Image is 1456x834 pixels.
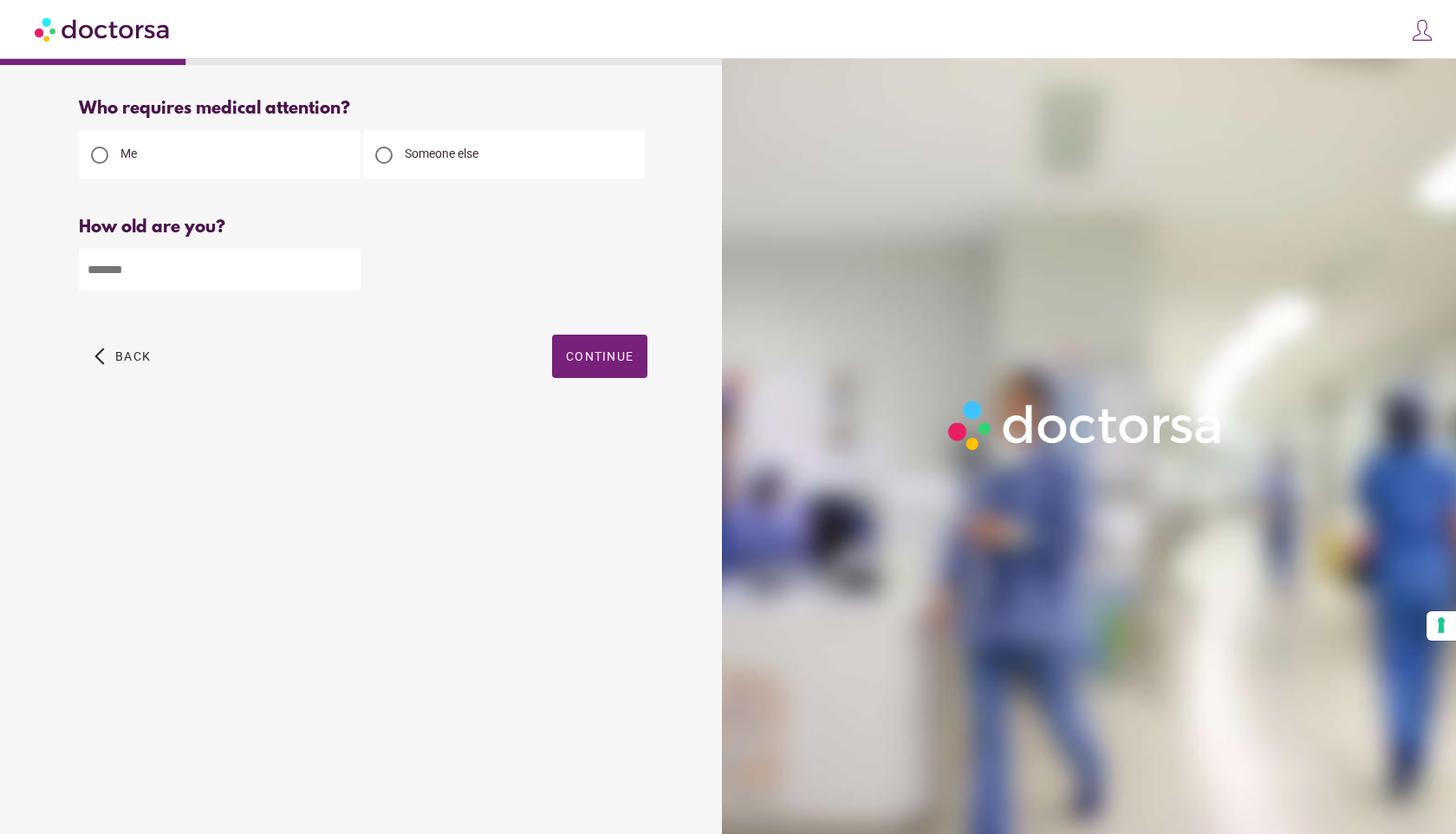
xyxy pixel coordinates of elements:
[1427,611,1456,641] button: Your consent preferences for tracking technologies
[88,335,158,378] button: arrow_back_ios Back
[405,147,478,160] span: Someone else
[552,335,647,378] button: Continue
[115,349,151,363] span: Back
[566,349,634,363] span: Continue
[79,218,647,238] div: How old are you?
[1410,18,1434,42] img: icons8-customer-100.png
[79,99,647,119] div: Who requires medical attention?
[35,10,172,49] img: Doctorsa.com
[120,147,137,160] span: Me
[940,393,1232,458] img: Logo-Doctorsa-trans-White-partial-flat.png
